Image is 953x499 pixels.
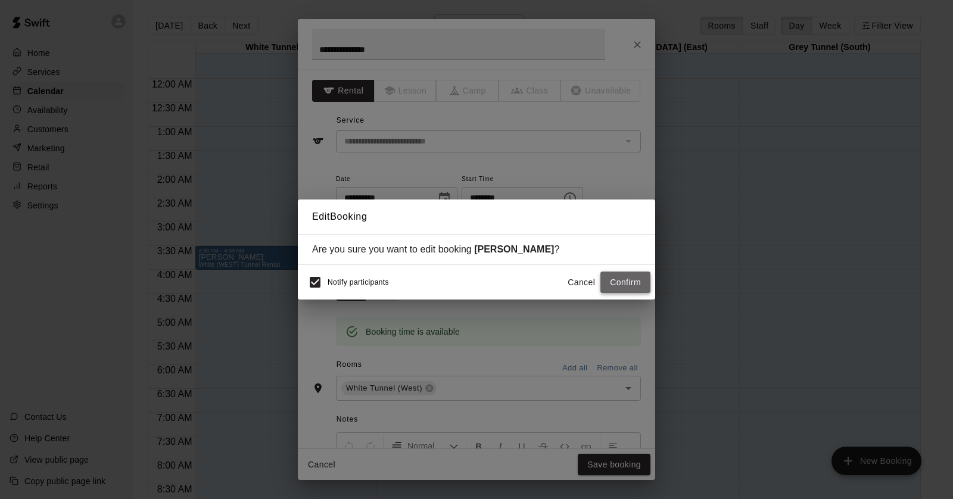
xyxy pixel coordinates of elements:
[474,244,554,254] strong: [PERSON_NAME]
[298,199,655,234] h2: Edit Booking
[312,244,641,255] div: Are you sure you want to edit booking ?
[600,272,650,294] button: Confirm
[562,272,600,294] button: Cancel
[328,278,389,286] span: Notify participants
